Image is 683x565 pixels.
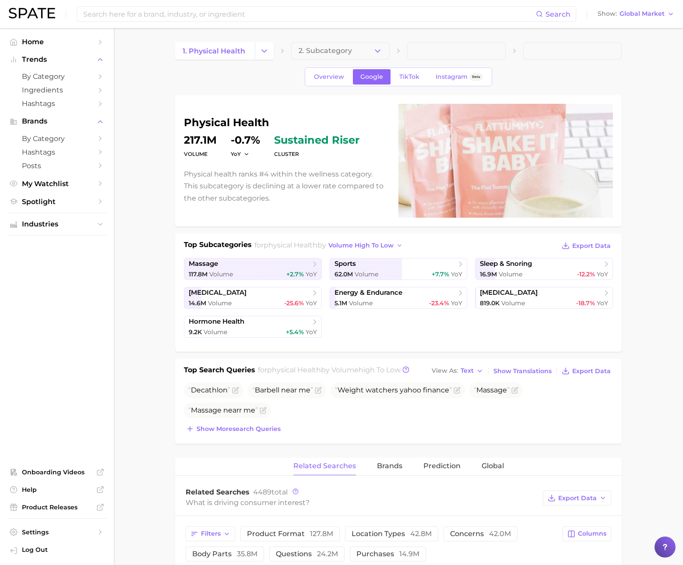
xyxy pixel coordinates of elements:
span: Hashtags [22,148,92,156]
button: Export Data [560,365,613,377]
a: by Category [7,132,107,145]
span: sustained riser [274,135,359,145]
span: 24.2m [317,550,338,558]
a: Google [353,69,391,85]
a: Posts [7,159,107,173]
span: 9.2k [189,328,202,336]
span: 16.9m [480,270,497,278]
span: Industries [22,220,92,228]
span: Show Translations [493,367,552,375]
button: Flag as miscategorized or irrelevant [454,387,461,394]
a: InstagramBeta [428,69,490,85]
span: 819.0k [480,299,500,307]
span: Show [598,11,617,16]
span: Related Searches [293,462,356,470]
a: massage117.8m Volume+2.7% YoY [184,258,322,280]
span: Show more search queries [197,425,281,433]
span: sleep & snoring [480,260,532,268]
dt: cluster [274,149,359,159]
span: -25.6% [284,299,304,307]
button: Flag as miscategorized or irrelevant [232,387,239,394]
div: What is driving consumer interest? [186,497,539,508]
span: [MEDICAL_DATA] [189,289,246,297]
span: +7.7% [432,270,449,278]
span: body parts [192,550,257,558]
a: Onboarding Videos [7,466,107,479]
span: Search [546,10,570,18]
span: 127.8m [310,530,333,538]
span: 117.8m [189,270,208,278]
a: My Watchlist [7,177,107,191]
span: 42.0m [489,530,511,538]
span: Columns [578,530,606,537]
button: Show Translations [491,365,554,377]
span: sports [334,260,356,268]
h1: physical health [184,117,388,128]
button: Flag as miscategorized or irrelevant [315,387,322,394]
dd: 217.1m [184,135,217,145]
a: Ingredients [7,83,107,97]
span: 62.0m [334,270,353,278]
span: hormone health [189,318,244,326]
a: energy & endurance5.1m Volume-23.4% YoY [330,287,468,309]
a: hormone health9.2k Volume+5.4% YoY [184,316,322,338]
span: purchases [356,550,419,558]
button: ShowGlobal Market [595,8,676,20]
button: Filters [186,526,235,541]
span: Brands [377,462,402,470]
span: Volume [208,299,232,307]
span: YoY [306,299,317,307]
span: View As [432,368,458,373]
span: -18.7% [576,299,595,307]
span: questions [276,550,338,558]
span: Log Out [22,546,100,554]
a: [MEDICAL_DATA]819.0k Volume-18.7% YoY [475,287,613,309]
span: [MEDICAL_DATA] [480,289,538,297]
span: physical health [267,366,321,374]
button: Columns [563,526,611,541]
span: Help [22,486,92,494]
span: Volume [204,328,227,336]
span: Text [461,368,474,373]
span: Spotlight [22,198,92,206]
span: high to low [359,366,401,374]
a: Spotlight [7,195,107,208]
a: by Category [7,70,107,83]
span: Beta [472,73,480,81]
span: +5.4% [286,328,304,336]
span: YoY [451,299,462,307]
button: YoY [231,150,250,158]
a: Home [7,35,107,49]
button: volume high to low [326,240,405,251]
p: Physical health ranks #4 within the wellness category. This subcategory is declining at a lower r... [184,168,388,204]
span: Barbell near me [252,386,313,394]
span: 14.6m [189,299,206,307]
span: energy & endurance [334,289,402,297]
span: Volume [501,299,525,307]
a: [MEDICAL_DATA]14.6m Volume-25.6% YoY [184,287,322,309]
span: Export Data [558,494,597,502]
span: by Category [22,72,92,81]
button: Export Data [543,491,611,505]
span: volume high to low [328,242,394,249]
span: physical health [264,241,317,249]
button: Export Data [560,240,613,252]
span: Instagram [436,73,468,81]
span: Global [482,462,504,470]
span: for by [254,241,405,249]
span: Export Data [572,242,611,250]
span: massage [189,260,218,268]
span: 14.9m [399,550,419,558]
span: Massage nearr me [188,406,258,414]
a: Overview [306,69,352,85]
span: location types [352,530,432,538]
span: Global Market [620,11,665,16]
a: Log out. Currently logged in with e-mail yumi.toki@spate.nyc. [7,543,107,558]
span: 4489 [253,488,271,496]
span: Related Searches [186,488,250,496]
button: Trends [7,53,107,66]
span: Decathlon [188,386,230,394]
a: sports62.0m Volume+7.7% YoY [330,258,468,280]
span: Volume [499,270,522,278]
span: YoY [597,270,608,278]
